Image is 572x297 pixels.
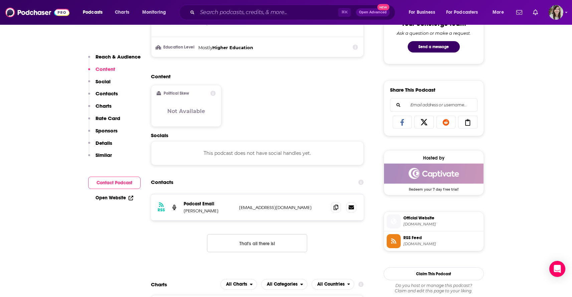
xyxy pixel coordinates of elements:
[88,54,141,66] button: Reach & Audience
[403,241,481,246] span: feeds.captivate.fm
[387,234,481,248] a: RSS Feed[DOMAIN_NAME]
[359,11,387,14] span: Open Advanced
[96,66,115,72] p: Content
[387,214,481,228] a: Official Website[DOMAIN_NAME]
[396,99,472,111] input: Email address or username...
[96,115,120,121] p: Rate Card
[514,7,525,18] a: Show notifications dropdown
[138,7,175,18] button: open menu
[88,90,118,103] button: Contacts
[338,8,351,17] span: ⌘ K
[390,98,478,112] div: Search followers
[384,283,484,294] div: Claim and edit this page to your liking.
[115,8,129,17] span: Charts
[96,140,112,146] p: Details
[384,283,484,288] span: Do you host or manage this podcast?
[488,7,512,18] button: open menu
[403,215,481,221] span: Official Website
[88,115,120,127] button: Rate Card
[88,78,111,91] button: Social
[414,116,434,128] a: Share on X/Twitter
[96,127,118,134] p: Sponsors
[151,281,167,288] h2: Charts
[549,5,563,20] img: User Profile
[151,176,173,189] h2: Contacts
[384,164,484,184] img: Captivate Deal: Redeem your 7 day free trial!
[167,108,205,114] h3: Not Available
[220,279,257,290] button: open menu
[436,116,456,128] a: Share on Reddit
[96,103,112,109] p: Charts
[96,195,133,201] a: Open Website
[226,282,247,287] span: All Charts
[261,279,308,290] h2: Categories
[403,235,481,241] span: RSS Feed
[96,90,118,97] p: Contacts
[78,7,111,18] button: open menu
[88,66,115,78] button: Content
[197,7,338,18] input: Search podcasts, credits, & more...
[493,8,504,17] span: More
[317,282,345,287] span: All Countries
[185,5,402,20] div: Search podcasts, credits, & more...
[393,116,412,128] a: Share on Facebook
[312,279,355,290] button: open menu
[446,8,478,17] span: For Podcasters
[88,127,118,140] button: Sponsors
[88,140,112,152] button: Details
[96,78,111,85] p: Social
[549,261,565,277] div: Open Intercom Messenger
[403,222,481,227] span: klick-line.com
[384,267,484,280] button: Claim This Podcast
[267,282,298,287] span: All Categories
[184,208,234,214] p: [PERSON_NAME]
[442,7,488,18] button: open menu
[549,5,563,20] span: Logged in as devinandrade
[111,7,133,18] a: Charts
[88,152,112,164] button: Similar
[157,45,196,50] h3: Education Level
[239,205,326,210] p: [EMAIL_ADDRESS][DOMAIN_NAME]
[384,155,484,161] div: Hosted by
[96,54,141,60] p: Reach & Audience
[184,201,234,207] p: Podcast Email
[142,8,166,17] span: Monitoring
[220,279,257,290] h2: Platforms
[397,30,471,36] div: Ask a question or make a request.
[390,87,435,93] h3: Share This Podcast
[158,207,165,213] h3: RSS
[408,41,460,53] button: Send a message
[96,152,112,158] p: Similar
[5,6,69,19] img: Podchaser - Follow, Share and Rate Podcasts
[164,91,189,96] h2: Political Skew
[151,132,364,138] h2: Socials
[88,103,112,115] button: Charts
[312,279,355,290] h2: Countries
[261,279,308,290] button: open menu
[549,5,563,20] button: Show profile menu
[151,73,359,80] h2: Content
[198,45,212,50] span: Mostly
[458,116,478,128] a: Copy Link
[384,184,484,192] span: Redeem your 7 day free trial!
[207,234,307,252] button: Nothing here.
[377,4,389,10] span: New
[384,164,484,191] a: Captivate Deal: Redeem your 7 day free trial!
[88,177,141,189] button: Contact Podcast
[151,141,364,165] div: This podcast does not have social handles yet.
[83,8,103,17] span: Podcasts
[212,45,253,50] span: Higher Education
[530,7,541,18] a: Show notifications dropdown
[356,8,390,16] button: Open AdvancedNew
[404,7,443,18] button: open menu
[409,8,435,17] span: For Business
